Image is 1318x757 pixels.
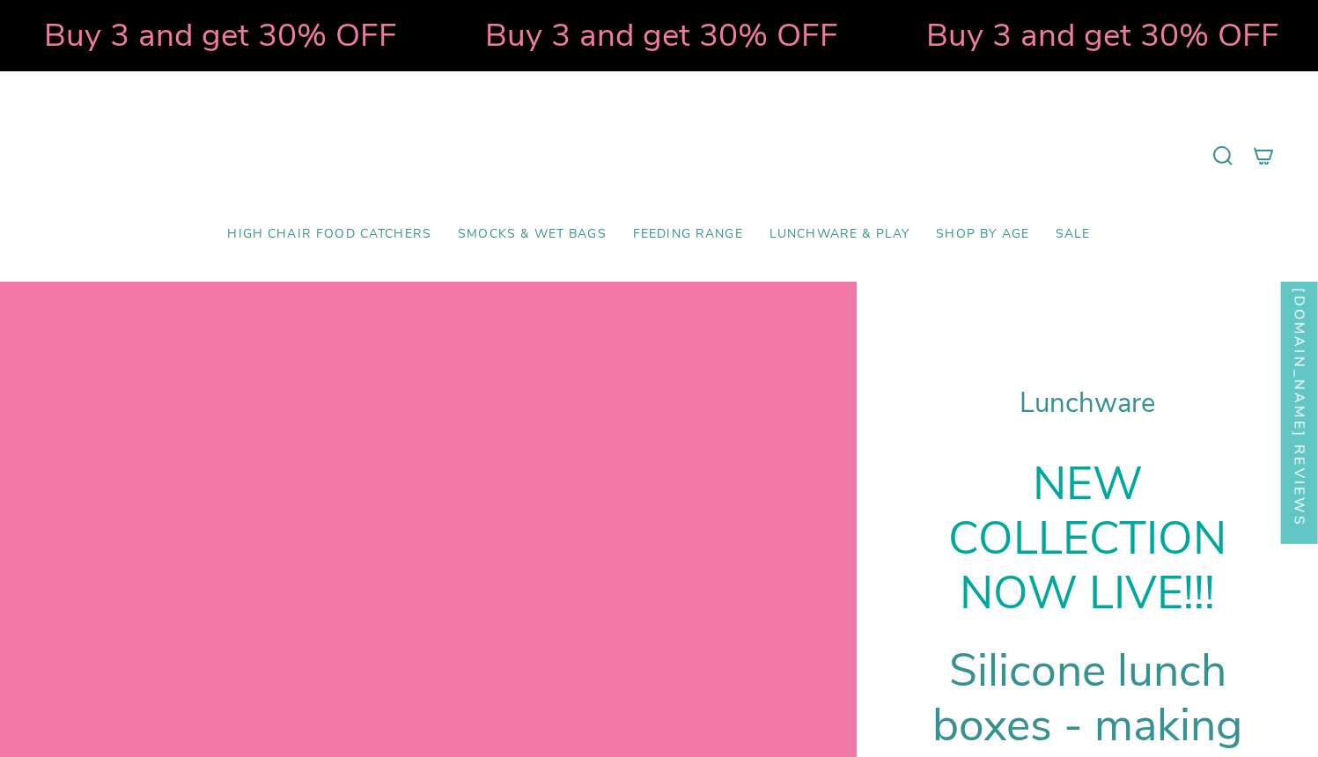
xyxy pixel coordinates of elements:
[458,227,607,242] span: Smocks & Wet Bags
[633,227,743,242] span: Feeding Range
[901,387,1274,420] h1: Lunchware
[756,214,923,255] a: Lunchware & Play
[282,13,635,57] strong: Buy 3 and get 30% OFF
[769,227,909,242] span: Lunchware & Play
[1042,214,1104,255] a: SALE
[227,227,431,242] span: High Chair Food Catchers
[445,214,620,255] a: Smocks & Wet Bags
[620,214,756,255] a: Feeding Range
[1056,227,1091,242] span: SALE
[936,227,1029,242] span: Shop by Age
[507,98,811,214] a: Mumma’s Little Helpers
[214,214,445,255] a: High Chair Food Catchers
[923,214,1042,255] a: Shop by Age
[723,13,1076,57] strong: Buy 3 and get 30% OFF
[1281,251,1318,544] div: Click to open Judge.me floating reviews tab
[948,453,1226,624] strong: NEW COLLECTION NOW LIVE!!!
